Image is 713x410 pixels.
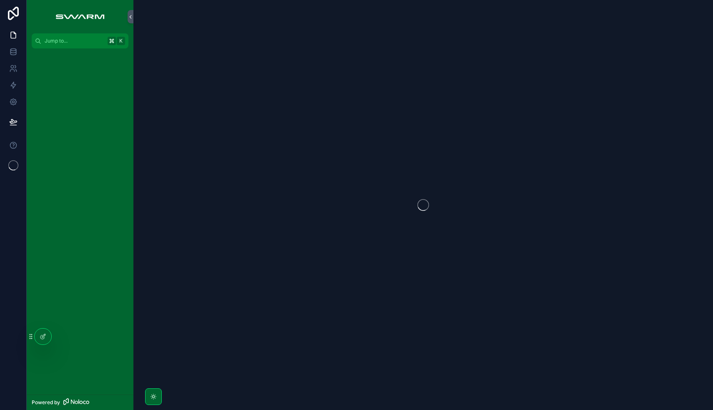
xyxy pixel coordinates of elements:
[27,48,133,63] div: scrollable content
[45,38,104,44] span: Jump to...
[32,33,128,48] button: Jump to...K
[51,10,108,23] img: App logo
[27,395,133,410] a: Powered by
[118,38,124,44] span: K
[32,399,60,406] span: Powered by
